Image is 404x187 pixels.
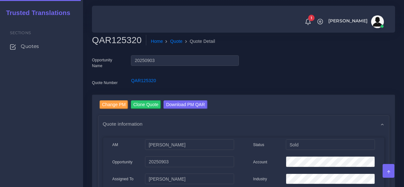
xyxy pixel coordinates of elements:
a: Home [151,38,163,45]
a: Trusted Translations [2,8,70,18]
span: [PERSON_NAME] [328,19,368,23]
a: 1 [302,18,314,25]
input: Change PM [100,100,128,109]
input: pm [145,174,234,184]
div: Quote information [98,116,389,132]
a: Quote [170,38,183,45]
span: Quotes [21,43,39,50]
a: Quotes [5,40,78,53]
input: Clone Quote [131,100,161,109]
label: Assigned To [112,176,134,182]
label: Industry [253,176,267,182]
label: Opportunity [112,159,133,165]
label: Opportunity Name [92,57,121,69]
span: Sections [10,30,31,35]
h2: Trusted Translations [2,9,70,17]
input: Download PM QAR [164,100,207,109]
li: Quote Detail [183,38,215,45]
label: AM [112,142,118,148]
label: Status [253,142,264,148]
span: 1 [308,15,315,21]
h2: QAR125320 [92,35,146,46]
img: avatar [371,15,384,28]
a: QAR125320 [131,78,156,83]
label: Quote Number [92,80,118,86]
span: Quote information [103,120,143,128]
a: [PERSON_NAME]avatar [325,15,386,28]
label: Account [253,159,267,165]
